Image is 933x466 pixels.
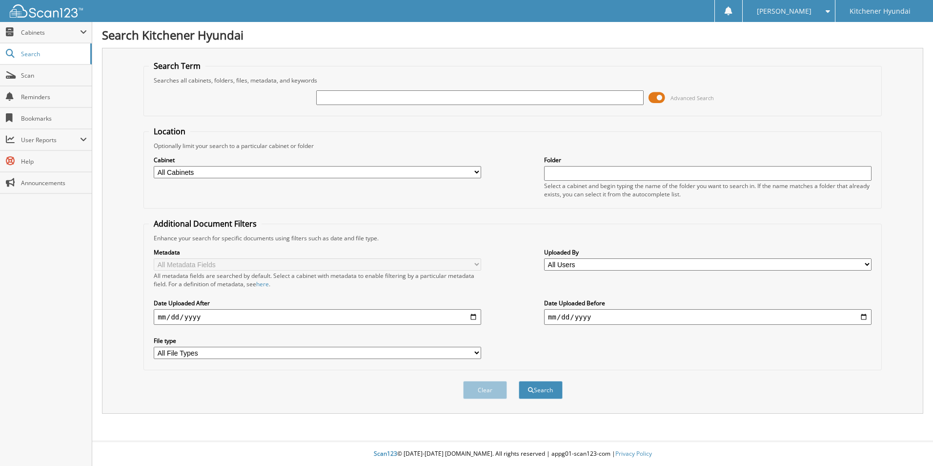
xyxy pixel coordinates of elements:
legend: Location [149,126,190,137]
div: Optionally limit your search to a particular cabinet or folder [149,142,876,150]
span: Scan [21,71,87,80]
div: All metadata fields are searched by default. Select a cabinet with metadata to enable filtering b... [154,272,481,288]
div: © [DATE]-[DATE] [DOMAIN_NAME]. All rights reserved | appg01-scan123-com | [92,442,933,466]
span: Bookmarks [21,114,87,123]
label: Date Uploaded Before [544,299,872,307]
legend: Additional Document Filters [149,218,262,229]
label: Metadata [154,248,481,256]
span: User Reports [21,136,80,144]
label: Folder [544,156,872,164]
div: Select a cabinet and begin typing the name of the folder you want to search in. If the name match... [544,182,872,198]
label: File type [154,337,481,345]
span: Advanced Search [670,94,714,102]
label: Uploaded By [544,248,872,256]
a: Privacy Policy [615,449,652,458]
div: Enhance your search for specific documents using filters such as date and file type. [149,234,876,242]
span: [PERSON_NAME] [757,8,811,14]
input: end [544,309,872,325]
div: Searches all cabinets, folders, files, metadata, and keywords [149,76,876,85]
label: Date Uploaded After [154,299,481,307]
span: Announcements [21,179,87,187]
span: Search [21,50,85,58]
button: Clear [463,381,507,399]
span: Reminders [21,93,87,101]
span: Kitchener Hyundai [850,8,911,14]
span: Scan123 [374,449,397,458]
span: Help [21,157,87,166]
a: here [256,280,269,288]
label: Cabinet [154,156,481,164]
legend: Search Term [149,61,205,71]
img: scan123-logo-white.svg [10,4,83,18]
button: Search [519,381,563,399]
span: Cabinets [21,28,80,37]
h1: Search Kitchener Hyundai [102,27,923,43]
input: start [154,309,481,325]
